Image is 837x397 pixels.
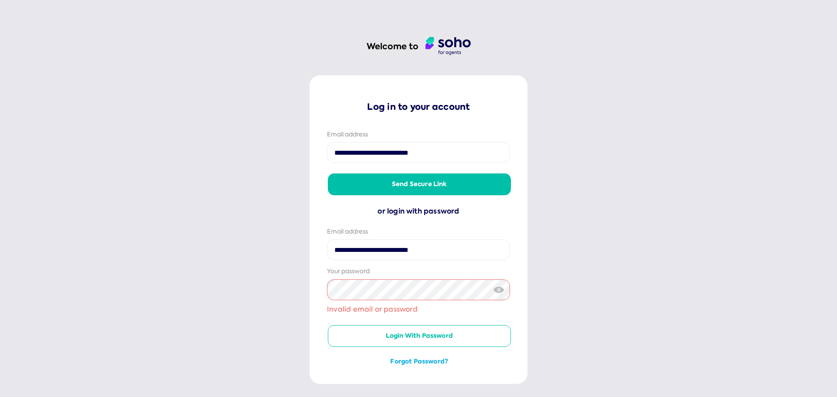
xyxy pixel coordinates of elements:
button: Forgot password? [328,357,511,366]
div: or login with password [327,206,510,217]
button: Login with password [328,325,511,347]
p: Log in to your account [327,101,510,113]
div: Your password [327,267,510,276]
span: Invalid email or password [327,304,510,315]
h1: Welcome to [367,41,418,52]
img: eye.svg [493,287,504,293]
div: Email address [327,227,510,236]
button: Send secure link [328,173,511,195]
div: Email address [327,130,510,139]
img: agent logo [425,37,471,55]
